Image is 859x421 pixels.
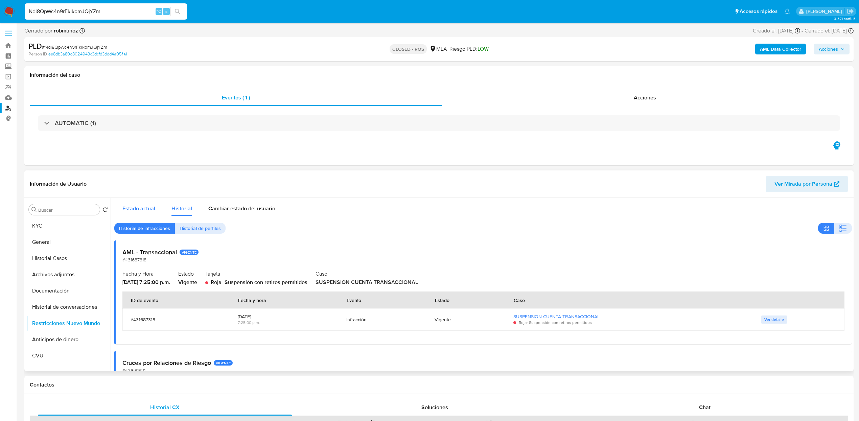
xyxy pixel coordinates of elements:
[26,266,111,283] button: Archivos adjuntos
[806,8,844,15] p: jessica.fukman@mercadolibre.com
[802,27,803,34] span: -
[26,348,111,364] button: CVU
[102,207,108,214] button: Volver al orden por defecto
[156,8,161,15] span: ⌥
[222,94,250,101] span: Eventos ( 1 )
[755,44,806,54] button: AML Data Collector
[819,44,838,54] span: Acciones
[766,176,848,192] button: Ver Mirada por Persona
[30,72,848,78] h1: Información del caso
[30,181,87,187] h1: Información de Usuario
[38,115,840,131] div: AUTOMATIC (1)
[421,403,448,411] span: Soluciones
[26,218,111,234] button: KYC
[784,8,790,14] a: Notificaciones
[55,119,96,127] h3: AUTOMATIC (1)
[847,8,854,15] a: Salir
[429,45,447,53] div: MLA
[42,44,107,50] span: # Ndi8QpWc4n9rFkIkomJQjYZm
[26,234,111,250] button: General
[28,41,42,51] b: PLD
[165,8,167,15] span: s
[25,7,187,16] input: Buscar usuario o caso...
[26,315,111,331] button: Restricciones Nuevo Mundo
[38,207,97,213] input: Buscar
[30,381,848,388] h1: Contactos
[699,403,711,411] span: Chat
[24,27,78,34] span: Cerrado por
[760,44,801,54] b: AML Data Collector
[805,27,854,34] div: Cerrado el: [DATE]
[449,45,489,53] span: Riesgo PLD:
[26,364,111,380] button: Cruces y Relaciones
[52,27,78,34] b: robmunoz
[31,207,37,212] button: Buscar
[170,7,184,16] button: search-icon
[814,44,850,54] button: Acciones
[26,250,111,266] button: Historial Casos
[48,51,127,57] a: ee8db3a80d8024943c3dcfd3ddd4a05f
[634,94,656,101] span: Acciones
[150,403,180,411] span: Historial CX
[740,8,777,15] span: Accesos rápidos
[478,45,489,53] span: LOW
[753,27,800,34] div: Creado el: [DATE]
[774,176,832,192] span: Ver Mirada por Persona
[28,51,47,57] b: Person ID
[26,283,111,299] button: Documentación
[26,299,111,315] button: Historial de conversaciones
[26,331,111,348] button: Anticipos de dinero
[390,44,427,54] p: CLOSED - ROS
